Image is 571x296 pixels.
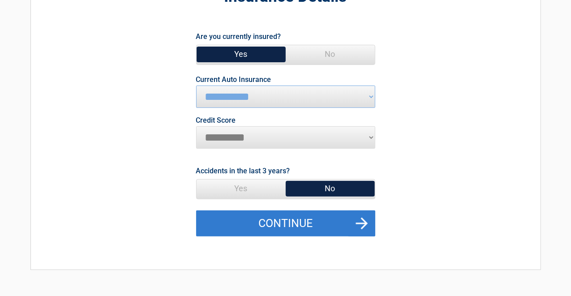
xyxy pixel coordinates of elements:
[286,45,375,63] span: No
[197,180,286,197] span: Yes
[197,45,286,63] span: Yes
[196,117,236,124] label: Credit Score
[196,30,281,43] label: Are you currently insured?
[196,165,290,177] label: Accidents in the last 3 years?
[196,210,375,236] button: Continue
[286,180,375,197] span: No
[196,76,271,83] label: Current Auto Insurance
